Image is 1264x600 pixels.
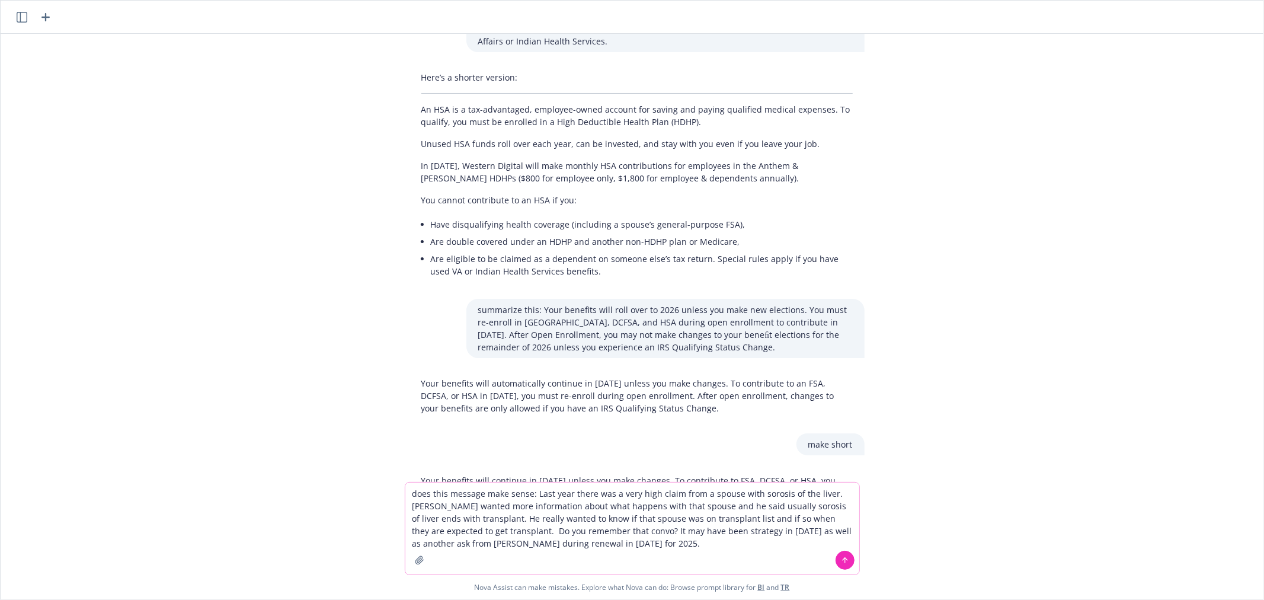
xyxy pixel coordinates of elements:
[808,438,853,451] p: make short
[421,71,853,84] p: Here’s a shorter version:
[405,483,859,575] textarea: does this message make sense: Last year there was a very high claim from a spouse with sorosis of...
[478,304,853,353] p: summarize this: Your benefits will roll over to 2026 unless you make new elections. You must re-e...
[421,474,853,512] p: Your benefits will continue in [DATE] unless you make changes. To contribute to FSA, DCFSA, or HS...
[758,582,765,592] a: BI
[475,575,790,599] span: Nova Assist can make mistakes. Explore what Nova can do: Browse prompt library for and
[431,216,853,233] li: Have disqualifying health coverage (including a spouse’s general-purpose FSA),
[421,138,853,150] p: Unused HSA funds roll over each year, can be invested, and stay with you even if you leave your job.
[421,377,853,414] p: Your benefits will automatically continue in [DATE] unless you make changes. To contribute to an ...
[431,233,853,250] li: Are double covered under an HDHP and another non-HDHP plan or Medicare,
[781,582,790,592] a: TR
[421,103,853,128] p: An HSA is a tax-advantaged, employee-owned account for saving and paying qualified medical expens...
[421,159,853,184] p: In [DATE], Western Digital will make monthly HSA contributions for employees in the Anthem & [PER...
[421,194,853,206] p: You cannot contribute to an HSA if you:
[431,250,853,280] li: Are eligible to be claimed as a dependent on someone else’s tax return. Special rules apply if yo...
